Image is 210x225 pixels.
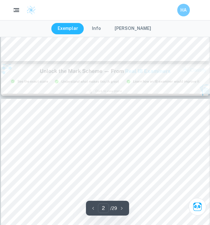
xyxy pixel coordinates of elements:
a: Clastify logo [23,5,36,15]
button: Exemplar [51,23,84,34]
button: Ask Clai [189,198,206,216]
button: Info [86,23,107,34]
button: HA [177,4,190,16]
button: [PERSON_NAME] [108,23,157,34]
h6: HA [180,7,187,14]
p: / 29 [110,205,117,212]
img: Clastify logo [26,5,36,15]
